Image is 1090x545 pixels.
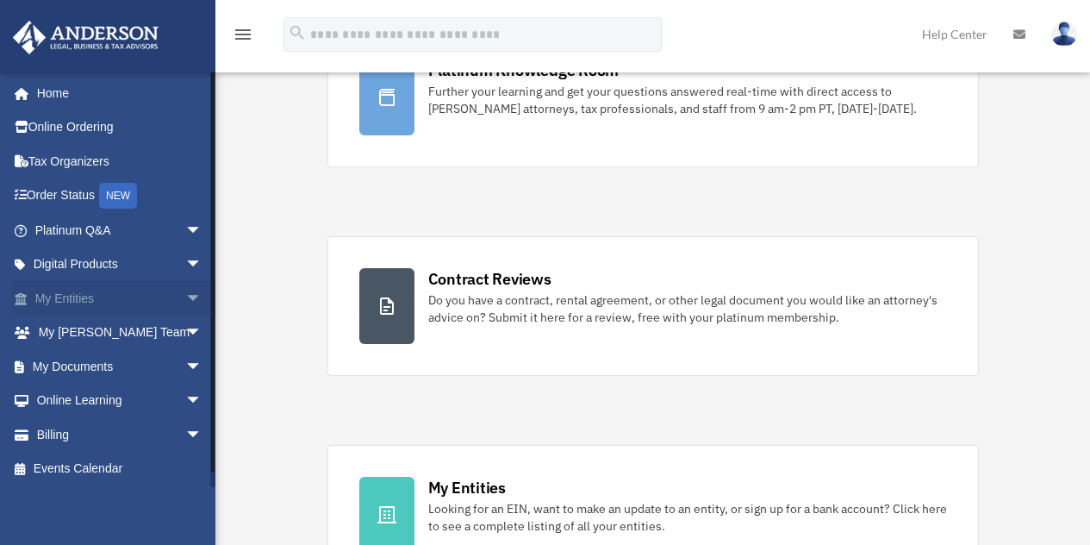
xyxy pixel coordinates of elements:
a: menu [233,30,253,45]
div: Contract Reviews [428,268,551,290]
a: Home [12,76,220,110]
div: My Entities [428,477,506,498]
div: Further your learning and get your questions answered real-time with direct access to [PERSON_NAM... [428,83,947,117]
a: Events Calendar [12,452,228,486]
span: arrow_drop_down [185,349,220,385]
a: Online Learningarrow_drop_down [12,384,228,418]
a: Order StatusNEW [12,179,228,214]
span: arrow_drop_down [185,247,220,283]
div: Do you have a contract, rental agreement, or other legal document you would like an attorney's ad... [428,291,947,326]
a: Tax Organizers [12,144,228,179]
a: Platinum Knowledge Room Further your learning and get your questions answered real-time with dire... [327,28,979,167]
span: arrow_drop_down [185,417,220,453]
a: Digital Productsarrow_drop_down [12,247,228,282]
img: Anderson Advisors Platinum Portal [8,21,164,54]
div: Looking for an EIN, want to make an update to an entity, or sign up for a bank account? Click her... [428,500,947,535]
a: My Entitiesarrow_drop_down [12,281,228,316]
img: User Pic [1051,22,1077,47]
a: Contract Reviews Do you have a contract, rental agreement, or other legal document you would like... [327,236,979,376]
span: arrow_drop_down [185,281,220,316]
a: Platinum Q&Aarrow_drop_down [12,213,228,247]
a: Online Ordering [12,110,228,145]
i: search [288,23,307,42]
a: Billingarrow_drop_down [12,417,228,452]
span: arrow_drop_down [185,316,220,351]
span: arrow_drop_down [185,384,220,419]
i: menu [233,24,253,45]
div: NEW [99,183,137,209]
a: My Documentsarrow_drop_down [12,349,228,384]
span: arrow_drop_down [185,213,220,248]
a: My [PERSON_NAME] Teamarrow_drop_down [12,316,228,350]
